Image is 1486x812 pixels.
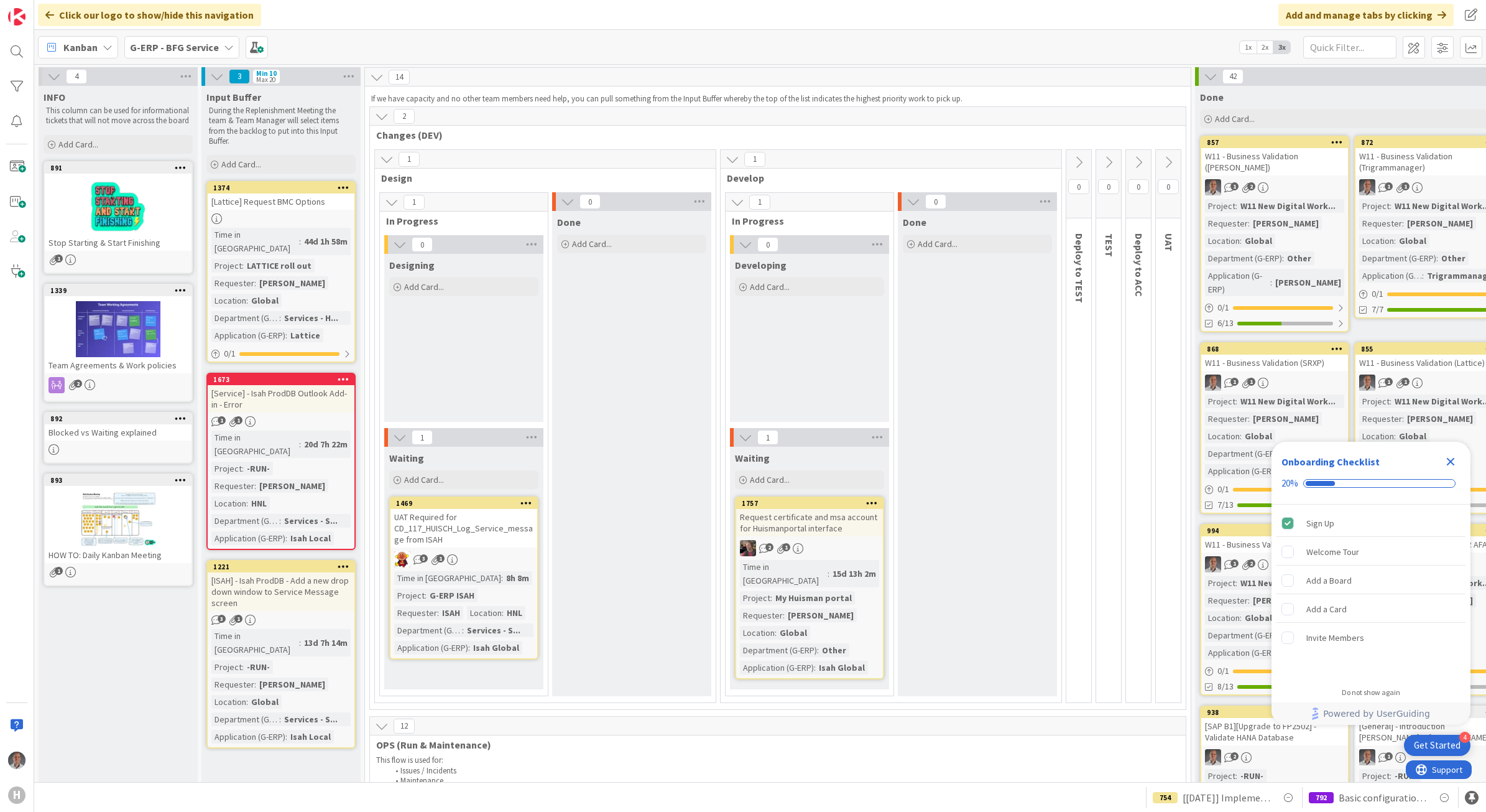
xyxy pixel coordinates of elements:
[1201,482,1348,497] div: 0/1
[404,474,444,485] span: Add Card...
[1250,594,1322,607] div: [PERSON_NAME]
[45,285,192,373] div: 1339Team Agreements & Work policies
[1201,707,1348,718] div: 938
[1396,234,1429,248] div: Global
[1248,594,1250,607] span: :
[1205,217,1248,230] div: Requester
[819,643,849,657] div: Other
[1271,505,1470,679] div: Checklist items
[1201,525,1348,553] div: 994W11 - Business Validation (Pulses)
[44,412,193,464] a: 892Blocked vs Waiting explained
[211,259,242,273] div: Project
[1306,630,1364,645] div: Invite Members
[213,562,354,571] div: 1221
[206,181,356,363] a: 1374[Lattice] Request BMC OptionsTime in [GEOGRAPHIC_DATA]:44d 1h 58mProject:LATTICE roll outRequ...
[394,589,425,602] div: Project
[1276,510,1465,537] div: Sign Up is complete.
[254,276,256,290] span: :
[1422,269,1424,282] span: :
[394,623,462,637] div: Department (G-ERP)
[1240,234,1242,248] span: :
[1240,611,1242,625] span: :
[206,560,356,749] a: 1221[ISAH] - Isah ProdDB - Add a new drop down window to Service Message screenTime in [GEOGRAPHI...
[208,561,354,572] div: 1221
[50,164,192,172] div: 891
[74,380,82,388] span: 2
[765,543,773,551] span: 2
[1200,524,1349,696] a: 994W11 - Business Validation (Pulses)PSProject:W11 New Digital Work...Requester:[PERSON_NAME]Loca...
[740,643,817,657] div: Department (G-ERP)
[246,497,248,510] span: :
[1242,234,1275,248] div: Global
[45,357,192,373] div: Team Agreements & Work policies
[1205,234,1240,248] div: Location
[1201,137,1348,175] div: 857W11 - Business Validation ([PERSON_NAME])
[1372,287,1383,301] span: 0 / 1
[750,474,790,485] span: Add Card...
[246,695,248,709] span: :
[208,561,354,611] div: 1221[ISAH] - Isah ProdDB - Add a new drop down window to Service Message screen
[211,329,285,342] div: Application (G-ERP)
[1201,663,1348,679] div: 0/1
[1201,355,1348,371] div: W11 - Business Validation (SRXP)
[1385,378,1393,386] span: 1
[50,286,192,295] div: 1339
[44,284,193,402] a: 1339Team Agreements & Work policies
[1205,429,1240,443] div: Location
[1201,525,1348,536] div: 994
[1217,498,1234,511] span: 7/13
[1205,646,1279,660] div: Application (G-ERP)
[45,475,192,563] div: 893HOW TO: Daily Kanban Meeting
[1401,182,1410,190] span: 1
[256,678,328,691] div: [PERSON_NAME]
[1237,199,1339,213] div: W11 New Digital Work...
[394,551,410,567] img: LC
[1271,442,1470,725] div: Checklist Container
[208,385,354,413] div: [Service] - Isah ProdDB Outlook Add-in - Error
[1306,516,1334,531] div: Sign Up
[1205,628,1282,642] div: Department (G-ERP)
[1359,199,1390,213] div: Project
[1205,464,1279,478] div: Application (G-ERP)
[246,294,248,307] span: :
[1201,707,1348,745] div: 938[SAP B1][Upgrade to FP2502] - Validate HANA Database
[211,228,299,255] div: Time in [GEOGRAPHIC_DATA]
[1394,429,1396,443] span: :
[211,497,246,510] div: Location
[44,474,193,586] a: 893HOW TO: Daily Kanban Meeting
[301,235,351,248] div: 44d 1h 58m
[213,184,354,192] div: 1374
[785,609,857,622] div: [PERSON_NAME]
[437,606,439,620] span: :
[736,498,883,536] div: 1757Request certificate and msa account for Huismanportal interface
[299,636,301,650] span: :
[1201,300,1348,315] div: 0/1
[1282,251,1284,265] span: :
[1359,375,1375,391] img: PS
[1303,36,1396,58] input: Quick Filter...
[1248,217,1250,230] span: :
[1250,412,1322,426] div: [PERSON_NAME]
[1205,447,1282,460] div: Department (G-ERP)
[1441,452,1461,472] div: Close Checklist
[208,194,354,210] div: [Lattice] Request BMC Options
[464,623,524,637] div: Services - S...
[1402,412,1404,426] span: :
[45,413,192,441] div: 892Blocked vs Waiting explained
[1205,199,1235,213] div: Project
[1404,412,1476,426] div: [PERSON_NAME]
[1390,394,1391,408] span: :
[1281,478,1298,489] div: 20%
[211,462,242,475] div: Project
[740,661,814,674] div: Application (G-ERP)
[775,626,777,640] span: :
[287,531,334,545] div: Isah Local
[504,606,525,620] div: HNL
[1242,429,1275,443] div: Global
[1390,199,1391,213] span: :
[1247,559,1255,567] span: 2
[396,499,537,508] div: 1469
[211,695,246,709] div: Location
[301,636,351,650] div: 13d 7h 14m
[279,311,281,325] span: :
